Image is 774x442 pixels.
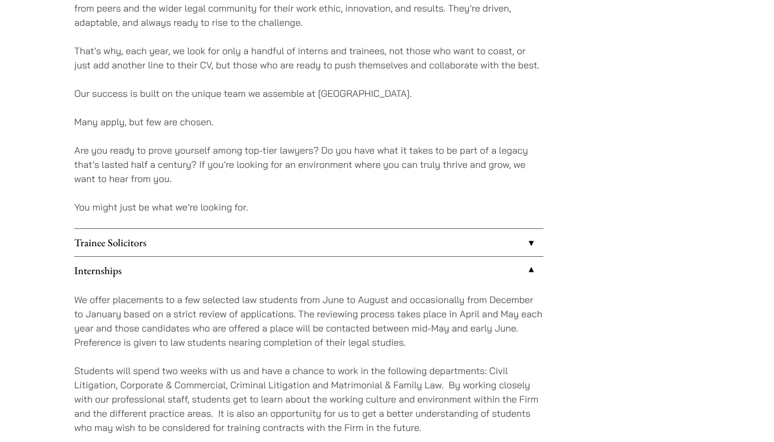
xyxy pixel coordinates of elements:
[74,44,543,72] p: That’s why, each year, we look for only a handful of interns and trainees, not those who want to ...
[74,293,543,349] p: We offer placements to a few selected law students from June to August and occasionally from Dece...
[74,229,543,256] a: Trainee Solicitors
[74,143,543,186] p: Are you ready to prove yourself among top-tier lawyers? Do you have what it takes to be part of a...
[74,364,543,435] p: Students will spend two weeks with us and have a chance to work in the following departments: Civ...
[74,200,543,214] p: You might just be what we’re looking for.
[74,115,543,129] p: Many apply, but few are chosen.
[74,86,543,101] p: Our success is built on the unique team we assemble at [GEOGRAPHIC_DATA].
[74,257,543,284] a: Internships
